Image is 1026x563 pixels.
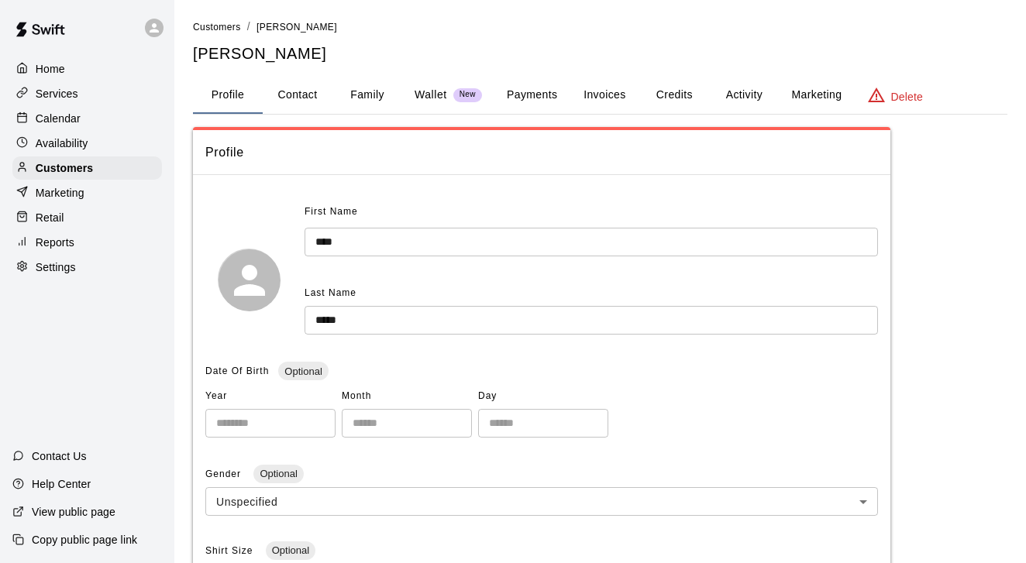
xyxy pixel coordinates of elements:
span: First Name [305,200,358,225]
button: Credits [639,77,709,114]
a: Availability [12,132,162,155]
p: View public page [32,504,115,520]
span: Day [478,384,608,409]
span: Optional [253,468,303,479]
a: Services [12,82,162,105]
p: Customers [36,160,93,176]
span: Month [342,384,472,409]
p: Delete [891,89,923,105]
a: Settings [12,256,162,279]
button: Profile [193,77,263,114]
span: Optional [266,544,315,556]
a: Customers [12,156,162,180]
p: Reports [36,235,74,250]
span: Optional [278,366,328,377]
span: Customers [193,22,241,33]
a: Calendar [12,107,162,130]
a: Home [12,57,162,81]
span: Date Of Birth [205,366,269,376]
p: Settings [36,259,76,275]
button: Marketing [779,77,854,114]
p: Services [36,86,78,101]
span: Shirt Size [205,545,256,556]
span: Last Name [305,287,356,298]
p: Wallet [415,87,447,103]
button: Invoices [570,77,639,114]
nav: breadcrumb [193,19,1007,36]
button: Payments [494,77,570,114]
p: Marketing [36,185,84,201]
span: New [453,90,482,100]
h5: [PERSON_NAME] [193,43,1007,64]
a: Retail [12,206,162,229]
a: Marketing [12,181,162,204]
button: Activity [709,77,779,114]
p: Availability [36,136,88,151]
p: Copy public page link [32,532,137,548]
span: Profile [205,142,878,163]
p: Home [36,61,65,77]
li: / [247,19,250,35]
span: Gender [205,469,244,479]
p: Retail [36,210,64,225]
button: Contact [263,77,332,114]
span: Year [205,384,336,409]
span: [PERSON_NAME] [256,22,337,33]
button: Family [332,77,402,114]
p: Help Center [32,476,91,492]
p: Calendar [36,111,81,126]
p: Contact Us [32,448,87,464]
a: Customers [193,20,241,33]
div: Unspecified [205,487,878,516]
div: basic tabs example [193,77,1007,114]
a: Reports [12,231,162,254]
